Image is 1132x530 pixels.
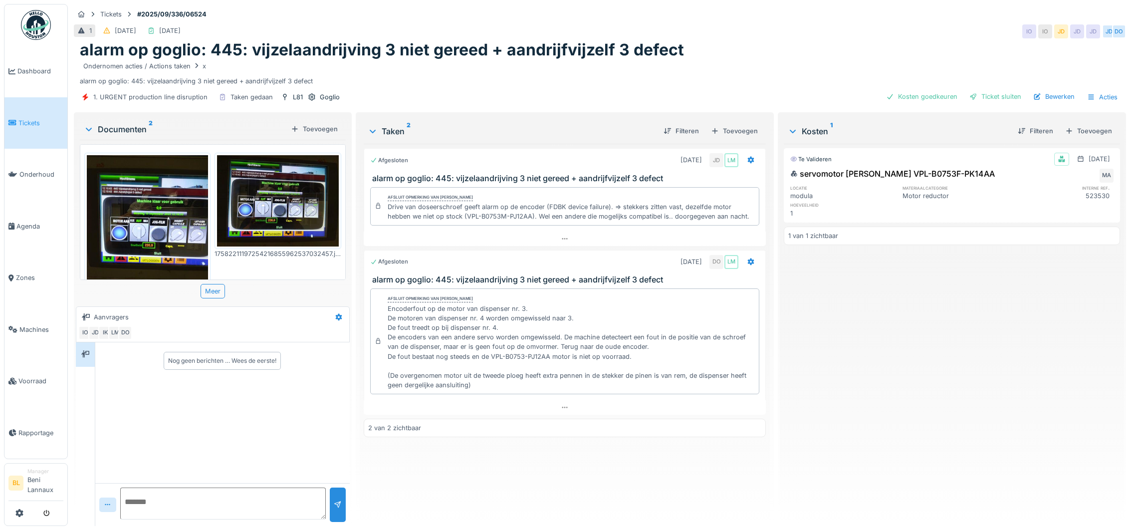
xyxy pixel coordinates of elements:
h3: alarm op goglio: 445: vijzelaandrijving 3 niet gereed + aandrijfvijzelf 3 defect [372,174,762,183]
span: Dashboard [17,66,63,76]
div: Goglio [320,92,340,102]
div: LM [108,326,122,340]
div: JD [88,326,102,340]
div: Encoderfout op de motor van dispenser nr. 3. De motoren van dispenser nr. 4 worden omgewisseld na... [388,304,755,390]
span: Onderhoud [19,170,63,179]
div: modula [790,191,896,201]
div: [DATE] [1089,154,1110,164]
div: 1. URGENT production line disruption [93,92,208,102]
sup: 2 [149,123,153,135]
div: JD [1070,24,1084,38]
div: Afsluit opmerking van [PERSON_NAME] [388,295,473,302]
span: Tickets [18,118,63,128]
div: Documenten [84,123,287,135]
h6: materiaalcategorie [903,185,1008,191]
div: Nog geen berichten … Wees de eerste! [168,356,276,365]
a: Zones [4,252,67,304]
div: Ticket sluiten [965,90,1025,103]
div: DO [1112,24,1126,38]
div: Toevoegen [287,122,342,136]
h6: hoeveelheid [790,202,896,208]
div: Manager [27,468,63,475]
div: Tickets [100,9,122,19]
div: Te valideren [790,155,832,164]
span: Zones [16,273,63,282]
div: JD [1102,24,1116,38]
div: [DATE] [680,155,702,165]
div: servomotor [PERSON_NAME] VPL-B0753F-PK14AA [790,168,995,180]
strong: #2025/09/336/06524 [133,9,211,19]
div: [DATE] [159,26,181,35]
div: Filteren [660,124,703,138]
div: JD [1054,24,1068,38]
div: MA [1100,169,1114,183]
span: Voorraad [18,376,63,386]
li: BL [8,476,23,491]
div: 1 [89,26,92,35]
a: Voorraad [4,355,67,407]
div: 1 [790,209,896,218]
a: BL ManagerBeni Lannaux [8,468,63,501]
div: Meer [201,284,225,298]
a: Onderhoud [4,149,67,201]
div: JD [1086,24,1100,38]
sup: 2 [407,125,411,137]
li: Beni Lannaux [27,468,63,499]
div: Kosten [788,125,1010,137]
h6: locatie [790,185,896,191]
div: Filteren [1014,124,1057,138]
div: Afgesloten [370,156,408,165]
div: LM [724,255,738,269]
div: 523530 [1008,191,1114,201]
div: Afgesloten [370,258,408,266]
span: Machines [19,325,63,334]
span: Rapportage [18,428,63,438]
a: Dashboard [4,45,67,97]
div: alarm op goglio: 445: vijzelaandrijving 3 niet gereed + aandrijfvijzelf 3 defect [80,60,1120,86]
a: Tickets [4,97,67,149]
div: IO [78,326,92,340]
div: [DATE] [680,257,702,266]
div: Taken [368,125,656,137]
span: Agenda [16,222,63,231]
div: IK [98,326,112,340]
div: 17582211197254216855962537032457.jpg [215,249,341,259]
img: 6muak6aj5kl93h6s845ecx32xejk [217,155,338,246]
div: Toevoegen [707,124,762,138]
div: Taken gedaan [230,92,273,102]
div: Acties [1083,90,1122,104]
div: Bewerken [1029,90,1079,103]
div: Aanvragers [94,312,129,322]
sup: 1 [830,125,833,137]
div: IO [1038,24,1052,38]
div: Ondernomen acties / Actions taken x [83,61,206,71]
img: Badge_color-CXgf-gQk.svg [21,10,51,40]
div: DO [118,326,132,340]
div: L81 [293,92,303,102]
div: IO [1022,24,1036,38]
h3: alarm op goglio: 445: vijzelaandrijving 3 niet gereed + aandrijfvijzelf 3 defect [372,275,762,284]
div: 2 van 2 zichtbaar [368,423,421,433]
div: Motor reductor [903,191,1008,201]
div: Drive van doseerschroef geeft alarm op de encoder (FDBK device failure). => stekkers zitten vast,... [388,202,755,221]
div: [DATE] [115,26,136,35]
div: 1 van 1 zichtbaar [788,231,838,241]
div: Kosten goedkeuren [882,90,961,103]
div: Toevoegen [1061,124,1116,138]
div: JD [709,153,723,167]
img: p8ugfgjyb7g54pxpvz78m5tel66d [87,155,208,317]
a: Machines [4,304,67,356]
div: LM [724,153,738,167]
div: Afsluit opmerking van [PERSON_NAME] [388,194,473,201]
a: Agenda [4,201,67,253]
div: DO [709,255,723,269]
h6: interne ref. [1008,185,1114,191]
h1: alarm op goglio: 445: vijzelaandrijving 3 niet gereed + aandrijfvijzelf 3 defect [80,40,684,59]
a: Rapportage [4,407,67,459]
